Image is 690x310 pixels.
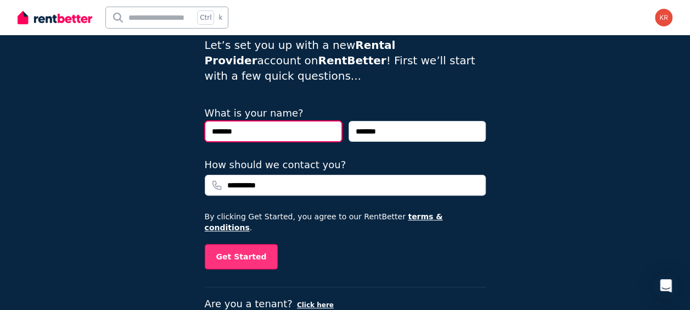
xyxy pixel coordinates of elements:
img: krystalgrzelak@gmail.com [655,9,672,26]
img: RentBetter [18,9,92,26]
button: Click here [297,301,334,309]
label: What is your name? [205,107,304,119]
p: By clicking Get Started, you agree to our RentBetter . [205,211,486,233]
strong: RentBetter [318,54,386,67]
span: Ctrl [197,10,214,25]
div: Open Intercom Messenger [653,273,679,299]
span: k [218,13,222,22]
span: Let’s set you up with a new account on ! First we’ll start with a few quick questions... [205,38,475,82]
label: How should we contact you? [205,157,346,173]
button: Get Started [205,244,278,269]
